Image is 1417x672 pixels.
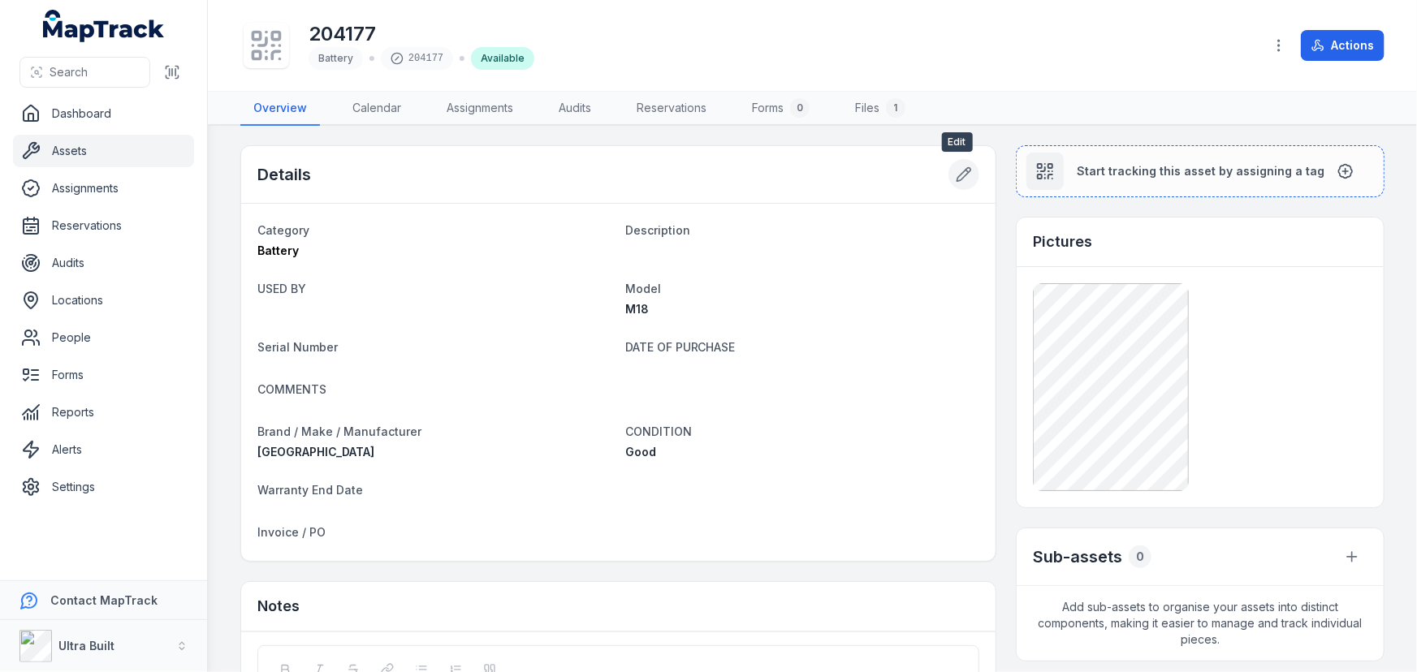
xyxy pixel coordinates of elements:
span: Edit [942,132,973,152]
span: [GEOGRAPHIC_DATA] [257,445,374,459]
a: People [13,321,194,354]
span: M18 [625,302,649,316]
span: Start tracking this asset by assigning a tag [1077,163,1324,179]
h2: Details [257,163,311,186]
span: Model [625,282,661,295]
span: Add sub-assets to organise your assets into distinct components, making it easier to manage and t... [1017,586,1384,661]
span: CONDITION [625,424,692,438]
span: COMMENTS [257,382,326,396]
a: Settings [13,471,194,503]
h2: Sub-assets [1033,545,1122,568]
button: Actions [1301,30,1385,61]
strong: Ultra Built [58,639,114,653]
button: Search [19,57,150,88]
span: Search [50,64,88,80]
a: Reservations [13,209,194,242]
h3: Notes [257,595,300,618]
a: Assignments [434,92,526,126]
a: Assignments [13,172,194,205]
span: Invoice / PO [257,525,326,539]
a: Audits [546,92,604,126]
a: Calendar [339,92,414,126]
span: USED BY [257,282,306,295]
span: Serial Number [257,340,338,354]
div: Available [471,47,534,70]
a: Locations [13,284,194,317]
h3: Pictures [1033,230,1092,253]
a: Dashboard [13,97,194,130]
span: Battery [318,52,353,64]
a: MapTrack [43,10,165,42]
a: Overview [240,92,320,126]
a: Reservations [624,92,719,126]
div: 0 [790,98,810,118]
span: Good [625,445,656,459]
div: 204177 [381,47,453,70]
button: Start tracking this asset by assigning a tag [1016,145,1385,197]
a: Audits [13,247,194,279]
h1: 204177 [309,21,534,47]
div: 0 [1129,545,1151,568]
a: Alerts [13,433,194,466]
span: Brand / Make / Manufacturer [257,424,421,438]
a: Forms [13,359,194,391]
div: 1 [886,98,905,118]
span: DATE OF PURCHASE [625,340,736,354]
a: Forms0 [739,92,823,126]
a: Assets [13,135,194,167]
span: Battery [257,243,299,257]
strong: Contact MapTrack [50,593,158,607]
span: Category [257,223,309,237]
a: Reports [13,396,194,429]
a: Files1 [842,92,918,126]
span: Description [625,223,690,237]
span: Warranty End Date [257,483,363,497]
